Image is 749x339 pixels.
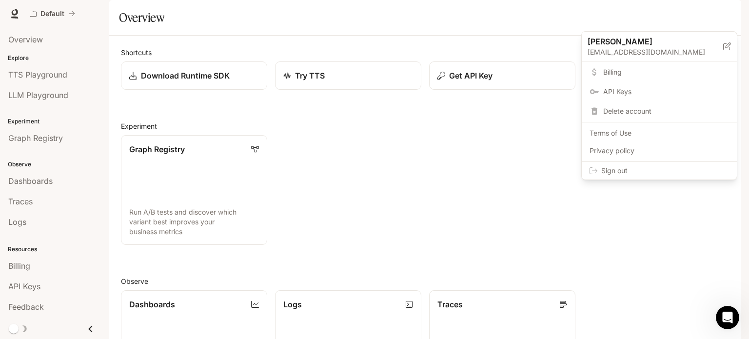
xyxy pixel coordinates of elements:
[584,142,735,160] a: Privacy policy
[603,87,729,97] span: API Keys
[590,128,729,138] span: Terms of Use
[590,146,729,156] span: Privacy policy
[584,102,735,120] div: Delete account
[582,32,737,61] div: [PERSON_NAME][EMAIL_ADDRESS][DOMAIN_NAME]
[584,124,735,142] a: Terms of Use
[584,83,735,100] a: API Keys
[588,36,708,47] p: [PERSON_NAME]
[584,63,735,81] a: Billing
[716,306,739,329] iframe: Intercom live chat
[588,47,723,57] p: [EMAIL_ADDRESS][DOMAIN_NAME]
[603,67,729,77] span: Billing
[601,166,729,176] span: Sign out
[582,162,737,179] div: Sign out
[603,106,729,116] span: Delete account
